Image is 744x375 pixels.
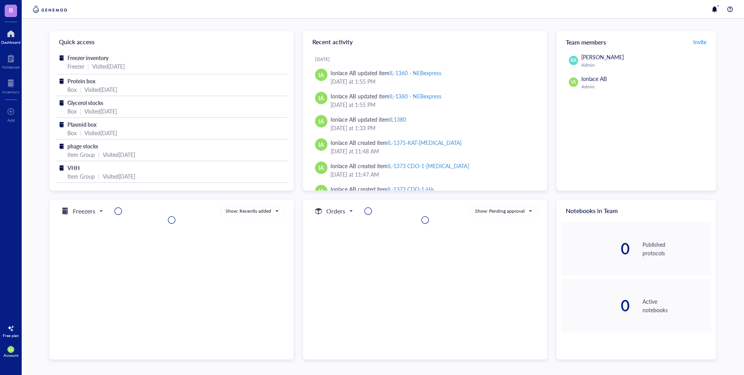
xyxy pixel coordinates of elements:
h5: Freezers [73,206,95,216]
div: Free plan [3,333,19,338]
a: IAIonlace AB updated itemIL-1360 - NEBexpress[DATE] at 1:55 PM [309,89,541,112]
div: Ionlace AB updated item [331,115,406,124]
div: Item Group [67,150,95,159]
span: IA [571,79,576,86]
div: IL1380 [389,115,406,123]
div: Ionlace AB created item [331,162,469,170]
a: IAIonlace AB created itemIL-1375-KAT-[MEDICAL_DATA][DATE] at 11:48 AM [309,135,541,158]
div: IL-1373 CDO-1-[MEDICAL_DATA] [387,162,469,170]
div: Visited [DATE] [92,62,125,71]
div: [DATE] at 11:47 AM [331,170,535,179]
div: Box [67,129,77,137]
div: Notebooks in Team [556,200,716,222]
div: Visited [DATE] [103,172,135,181]
div: | [80,107,81,115]
div: [DATE] at 1:33 PM [331,124,535,132]
div: Add [7,118,15,122]
h5: Orders [326,206,345,216]
div: IL-1360 - NEBexpress [389,92,441,100]
span: Invite [693,38,706,46]
a: Notebook [2,52,20,69]
span: Freezer inventory [67,54,108,62]
div: 0 [561,298,630,313]
div: [DATE] [315,56,541,62]
span: [PERSON_NAME] [581,53,624,61]
div: Box [67,85,77,94]
a: Inventory [2,77,19,94]
div: Account [3,353,19,358]
div: IL-1360 - NEBexpress [389,69,441,77]
span: Ionlace AB [581,75,607,83]
span: KK [570,57,577,64]
div: [DATE] at 11:48 AM [331,147,535,155]
div: Visited [DATE] [84,129,117,137]
div: | [98,172,100,181]
span: B [9,5,13,15]
div: [DATE] at 1:55 PM [331,77,535,86]
span: IA [319,71,324,79]
button: Invite [693,36,707,48]
span: IA [9,347,13,352]
div: Visited [DATE] [84,85,117,94]
div: Item Group [67,172,95,181]
div: | [80,85,81,94]
div: Show: Pending approval [475,208,525,215]
div: IL-1375-KAT-[MEDICAL_DATA] [387,139,462,146]
div: | [80,129,81,137]
div: Admin [581,62,708,68]
div: Notebook [2,65,20,69]
span: Glycerol stocks [67,99,103,107]
div: Show: Recently added [226,208,271,215]
div: Box [67,107,77,115]
div: | [98,150,100,159]
div: Ionlace AB updated item [331,69,441,77]
div: Active notebooks [642,297,711,314]
div: Visited [DATE] [84,107,117,115]
a: IAIonlace AB updated itemIL1380[DATE] at 1:33 PM [309,112,541,135]
div: Published protocols [642,240,711,257]
div: [DATE] at 1:55 PM [331,100,535,109]
div: Ionlace AB updated item [331,92,441,100]
div: Admin [581,84,708,90]
div: Freezer [67,62,84,71]
span: IA [319,140,324,149]
div: Inventory [2,89,19,94]
span: IA [319,117,324,126]
a: Dashboard [1,28,21,45]
div: Ionlace AB created item [331,138,462,147]
div: Team members [556,31,716,53]
span: Protein box [67,77,95,85]
a: IAIonlace AB created itemIL-1373 CDO-1-[MEDICAL_DATA][DATE] at 11:47 AM [309,158,541,182]
img: genemod-logo [31,5,69,14]
div: | [88,62,89,71]
div: Quick access [50,31,294,53]
div: Dashboard [1,40,21,45]
span: phage stocks [67,142,98,150]
div: 0 [561,241,630,256]
div: Recent activity [303,31,547,53]
span: IA [319,94,324,102]
div: Visited [DATE] [103,150,135,159]
span: VHH [67,164,80,172]
a: IAIonlace AB updated itemIL-1360 - NEBexpress[DATE] at 1:55 PM [309,65,541,89]
span: Plasmid box [67,120,96,128]
span: IA [319,163,324,172]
